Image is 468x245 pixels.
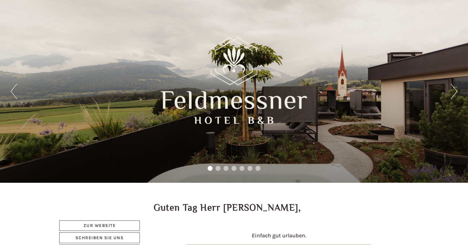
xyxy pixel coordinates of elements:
[154,203,301,213] h1: Guten Tag Herr [PERSON_NAME],
[451,84,457,99] button: Next
[158,233,400,239] h4: Einfach gut urlauben.
[59,232,140,243] a: Schreiben Sie uns
[59,220,140,231] a: Zur Website
[11,84,17,99] button: Previous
